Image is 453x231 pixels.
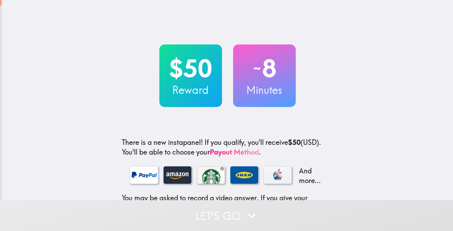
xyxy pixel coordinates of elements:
[159,54,222,83] h2: $50
[159,83,222,97] h3: Reward
[122,138,203,147] span: There is a new instapanel!
[233,83,296,97] h3: Minutes
[233,54,296,83] h2: 8
[288,138,301,147] b: $50
[210,148,259,156] a: Payout Method
[252,58,262,79] span: ~
[122,138,333,157] p: If you qualify, you'll receive (USD) . You'll be able to choose your .
[297,166,325,185] p: And more...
